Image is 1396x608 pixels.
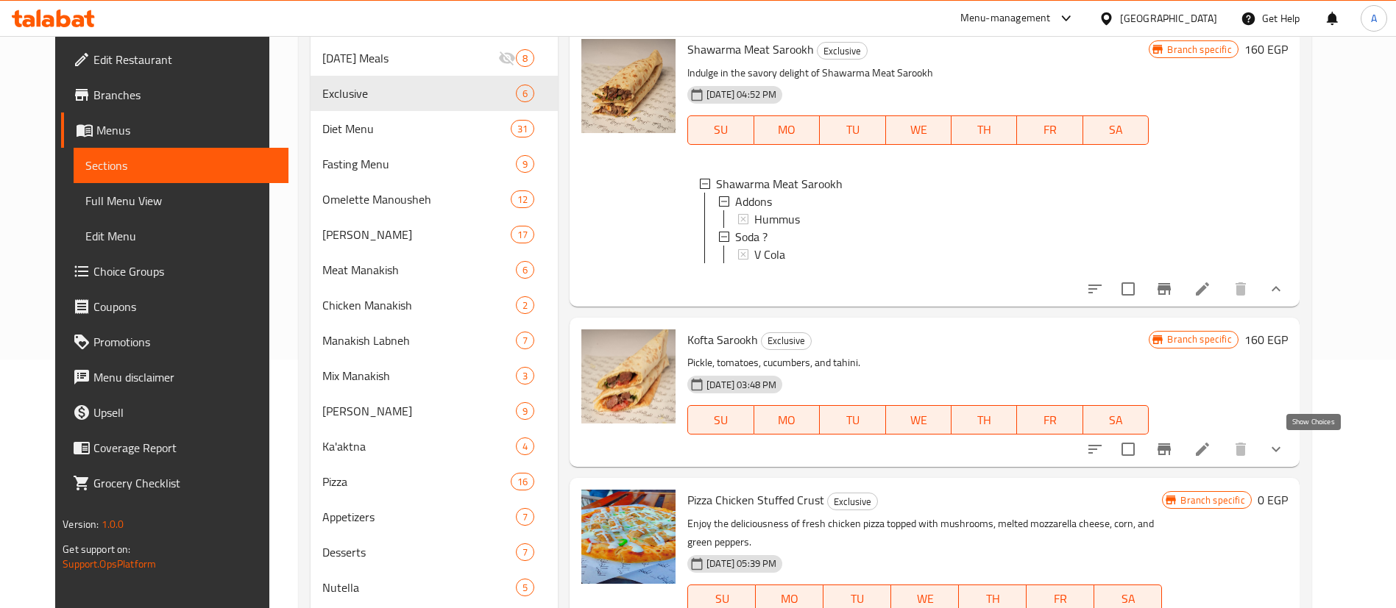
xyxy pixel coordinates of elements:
span: 16 [511,475,534,489]
div: items [511,120,534,137]
span: Pizza [322,473,511,490]
div: items [516,296,534,314]
span: Appetizers [322,508,516,526]
h6: 0 EGP [1258,490,1288,510]
span: Edit Menu [85,227,277,245]
button: SA [1083,115,1149,145]
span: Exclusive [322,85,516,102]
div: items [516,367,534,385]
div: [GEOGRAPHIC_DATA] [1120,10,1217,26]
a: Grocery Checklist [61,465,288,501]
span: FR [1023,409,1077,431]
span: TH [957,119,1011,140]
div: Chicken Manakish2 [311,287,558,323]
span: FR [1023,119,1077,140]
a: Coupons [61,289,288,324]
div: items [516,261,534,279]
div: items [516,402,534,420]
div: items [516,508,534,526]
span: Addons [735,193,772,210]
span: Meat Manakish [322,261,516,279]
span: Branch specific [1161,332,1237,346]
button: FR [1017,115,1083,145]
button: FR [1017,405,1083,434]
img: Kofta Sarookh [581,329,676,423]
div: Kiri Manakish [322,402,516,420]
div: Exclusive [827,493,878,510]
div: Meat Manakish6 [311,252,558,287]
span: SA [1089,409,1143,431]
span: Select to update [1113,273,1144,304]
button: delete [1223,271,1258,307]
span: Exclusive [828,493,877,510]
div: items [516,155,534,173]
span: Nutella [322,579,516,596]
span: Choice Groups [93,262,277,280]
span: Kofta Sarookh [687,329,758,351]
a: Menus [61,112,288,148]
span: TH [957,409,1011,431]
div: Desserts7 [311,534,558,570]
span: Mix Manakish [322,367,516,385]
div: Exclusive [817,42,868,60]
div: Ka'aktna [322,437,516,455]
span: Diet Menu [322,120,511,137]
span: Soda ? [735,228,768,246]
button: show more [1258,271,1294,307]
a: Full Menu View [74,183,288,218]
button: TU [820,405,885,434]
img: Shawarma Meat Sarookh [581,39,676,133]
span: Fasting Menu [322,155,516,173]
h6: 160 EGP [1244,39,1288,60]
span: [DATE] Meals [322,49,498,67]
div: [DATE] Meals8 [311,40,558,76]
img: Pizza Chicken Stuffed Crust [581,490,676,584]
span: SU [694,409,748,431]
a: Edit menu item [1194,440,1211,458]
span: Exclusive [818,43,867,60]
div: Pizza16 [311,464,558,499]
button: MO [754,405,820,434]
span: Hummus [754,210,800,228]
div: items [516,49,534,67]
div: Desserts [322,543,516,561]
p: Enjoy the deliciousness of fresh chicken pizza topped with mushrooms, melted mozzarella cheese, c... [687,515,1162,551]
a: Sections [74,148,288,183]
a: Edit menu item [1194,280,1211,298]
span: Manakish Labneh [322,332,516,349]
span: [PERSON_NAME] [322,226,511,243]
a: Promotions [61,324,288,360]
p: Pickle, tomatoes, cucumbers, and tahini. [687,354,1149,372]
div: items [516,437,534,455]
svg: Show Choices [1267,280,1285,298]
span: 31 [511,122,534,136]
div: Omelette Manousheh12 [311,182,558,217]
span: 5 [517,581,534,595]
div: items [516,332,534,349]
a: Upsell [61,395,288,430]
span: Version: [63,515,99,534]
span: 9 [517,404,534,418]
button: Branch-specific-item [1147,271,1182,307]
button: SU [687,405,754,434]
span: 3 [517,369,534,383]
span: Chicken Manakish [322,296,516,314]
span: SA [1089,119,1143,140]
span: Shawarma Meat Sarookh [716,175,843,193]
span: 9 [517,157,534,171]
span: Menu disclaimer [93,368,277,386]
span: Coupons [93,298,277,315]
span: [DATE] 04:52 PM [701,87,782,101]
span: A [1371,10,1377,26]
span: 6 [517,263,534,277]
span: Branches [93,86,277,104]
h6: 160 EGP [1244,329,1288,350]
button: WE [886,405,952,434]
span: 1.0.0 [102,515,124,534]
div: Manakish Labneh7 [311,323,558,358]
